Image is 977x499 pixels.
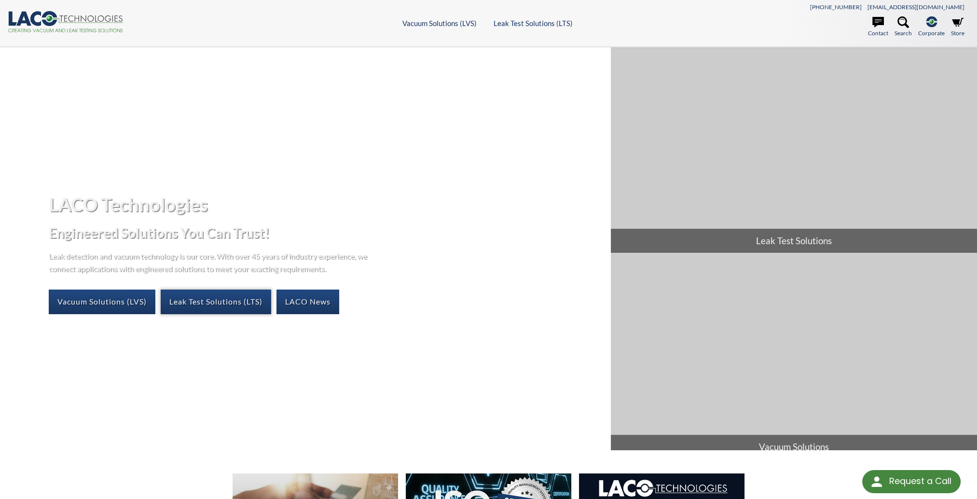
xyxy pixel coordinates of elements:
img: round button [869,474,884,489]
div: Request a Call [862,470,961,493]
a: Vacuum Solutions (LVS) [49,290,155,314]
a: Leak Test Solutions (LTS) [494,19,573,28]
span: Corporate [918,28,945,38]
a: [EMAIL_ADDRESS][DOMAIN_NAME] [867,3,964,11]
a: [PHONE_NUMBER] [810,3,862,11]
a: Vacuum Solutions (LVS) [402,19,477,28]
a: Leak Test Solutions (LTS) [161,290,271,314]
span: Vacuum Solutions [611,435,977,459]
p: Leak detection and vacuum technology is our core. With over 45 years of industry experience, we c... [49,249,372,274]
a: Store [951,16,964,38]
a: Contact [868,16,888,38]
h1: LACO Technologies [49,193,603,216]
div: Request a Call [889,470,951,492]
span: Leak Test Solutions [611,229,977,253]
a: Leak Test Solutions [611,47,977,253]
a: LACO News [276,290,339,314]
h2: Engineered Solutions You Can Trust! [49,224,603,242]
a: Search [894,16,912,38]
a: Vacuum Solutions [611,253,977,459]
